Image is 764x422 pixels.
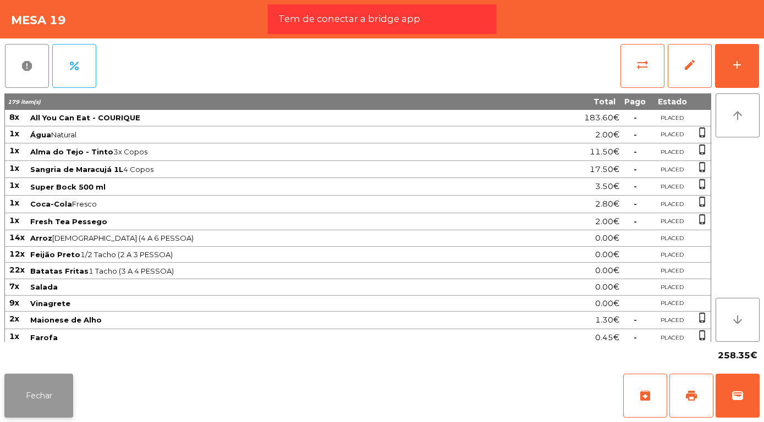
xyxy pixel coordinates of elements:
[634,164,637,174] span: -
[620,93,650,110] th: Pago
[30,165,517,174] span: 4 Copos
[30,266,517,275] span: 1 Tacho (3 A 4 PESSOA)
[30,130,517,139] span: Natural
[595,280,619,295] span: 0.00€
[30,182,106,191] span: Super Bock 500 ml
[634,315,637,325] span: -
[9,265,25,275] span: 22x
[650,126,694,144] td: PLACED
[595,296,619,311] span: 0.00€
[650,296,694,312] td: PLACED
[11,12,66,29] h4: Mesa 19
[9,163,19,173] span: 1x
[595,330,619,345] span: 0.45€
[634,147,637,157] span: -
[9,146,19,156] span: 1x
[650,93,694,110] th: Estado
[634,216,637,226] span: -
[650,143,694,161] td: PLACED
[650,213,694,231] td: PLACED
[590,162,619,177] span: 17.50€
[668,44,712,88] button: edit
[639,389,652,402] span: archive
[730,58,744,71] div: add
[697,196,708,207] span: phone_iphone
[731,389,744,402] span: wallet
[30,165,123,174] span: Sangria de Maracujá 1L
[634,181,637,191] span: -
[9,129,19,138] span: 1x
[30,250,80,259] span: Feijão Preto
[697,144,708,155] span: phone_iphone
[697,127,708,138] span: phone_iphone
[9,180,19,190] span: 1x
[650,230,694,247] td: PLACED
[9,314,19,324] span: 2x
[30,266,89,275] span: Batatas Fritas
[278,12,420,26] span: Tem de conectar a bridge app
[30,199,517,208] span: Fresco
[30,333,58,342] span: Farofa
[650,279,694,296] td: PLACED
[8,98,41,105] span: 179 item(s)
[650,247,694,263] td: PLACED
[595,214,619,229] span: 2.00€
[595,127,619,142] span: 2.00€
[634,113,637,123] span: -
[30,234,517,242] span: [DEMOGRAPHIC_DATA] (4 A 6 PESSOA)
[9,198,19,208] span: 1x
[650,312,694,329] td: PLACED
[30,147,113,156] span: Alma do Tejo - Tinto
[9,249,25,259] span: 12x
[683,58,696,71] span: edit
[669,374,713,418] button: print
[697,330,708,341] span: phone_iphone
[30,113,140,122] span: All You Can Eat - COURIQUE
[620,44,664,88] button: sync_alt
[595,313,619,327] span: 1.30€
[650,263,694,279] td: PLACED
[595,263,619,278] span: 0.00€
[697,179,708,190] span: phone_iphone
[715,44,759,88] button: add
[731,313,744,326] i: arrow_downward
[697,214,708,225] span: phone_iphone
[30,250,517,259] span: 1/2 Tacho (2 A 3 PESSOA)
[30,234,52,242] span: Arroz
[718,347,757,364] span: 258.35€
[650,178,694,196] td: PLACED
[9,281,19,291] span: 7x
[30,315,102,324] span: Maionese de Alho
[595,179,619,194] span: 3.50€
[9,331,19,341] span: 1x
[650,329,694,347] td: PLACED
[636,58,649,71] span: sync_alt
[9,232,25,242] span: 14x
[595,197,619,212] span: 2.80€
[590,145,619,159] span: 11.50€
[650,196,694,213] td: PLACED
[716,298,760,342] button: arrow_downward
[30,217,107,226] span: Fresh Tea Pessego
[9,112,19,122] span: 8x
[697,312,708,323] span: phone_iphone
[623,374,667,418] button: archive
[4,374,73,418] button: Fechar
[68,59,81,73] span: percent
[30,299,70,308] span: Vinagrete
[20,59,34,73] span: report
[650,161,694,179] td: PLACED
[716,374,760,418] button: wallet
[650,110,694,126] td: PLACED
[634,130,637,140] span: -
[731,109,744,122] i: arrow_upward
[595,247,619,262] span: 0.00€
[30,282,58,291] span: Salada
[634,199,637,209] span: -
[595,231,619,246] span: 0.00€
[52,44,96,88] button: percent
[634,332,637,342] span: -
[9,215,19,225] span: 1x
[5,44,49,88] button: report
[685,389,698,402] span: print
